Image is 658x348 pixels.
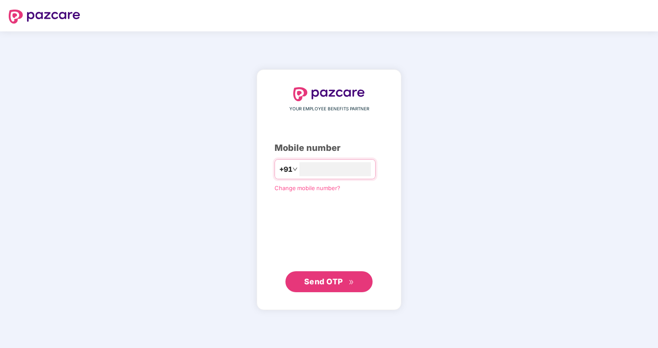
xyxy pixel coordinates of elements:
span: +91 [279,164,292,175]
span: double-right [349,280,354,285]
img: logo [9,10,80,24]
a: Change mobile number? [275,184,340,191]
img: logo [293,87,365,101]
div: Mobile number [275,141,383,155]
span: Send OTP [304,277,343,286]
span: down [292,167,298,172]
span: YOUR EMPLOYEE BENEFITS PARTNER [289,106,369,113]
button: Send OTPdouble-right [285,271,373,292]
